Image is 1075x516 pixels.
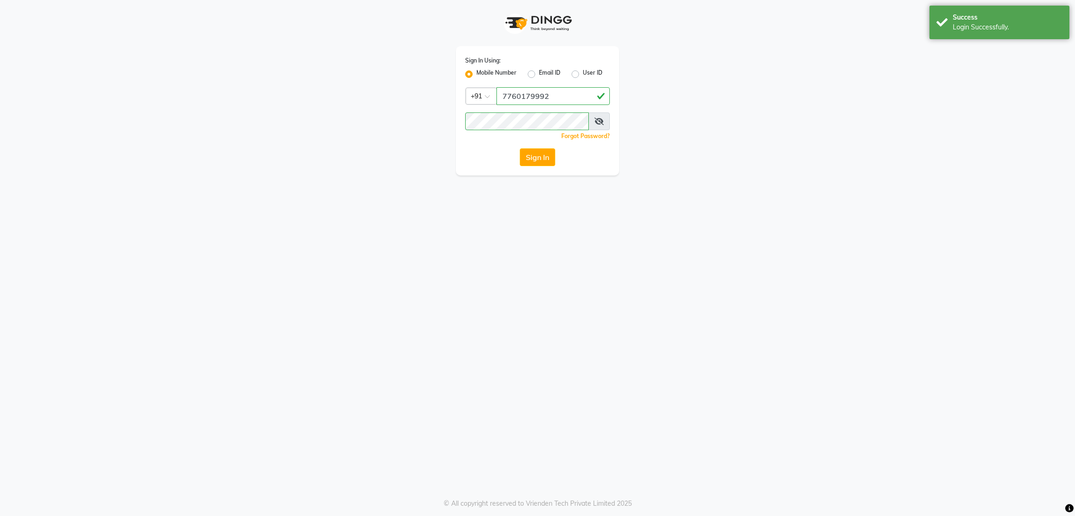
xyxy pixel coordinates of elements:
div: Login Successfully. [953,22,1062,32]
input: Username [465,112,589,130]
label: Sign In Using: [465,56,501,65]
a: Forgot Password? [561,132,610,139]
img: logo1.svg [500,9,575,37]
label: Mobile Number [476,69,517,80]
button: Sign In [520,148,555,166]
div: Success [953,13,1062,22]
label: Email ID [539,69,560,80]
label: User ID [583,69,602,80]
input: Username [496,87,610,105]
